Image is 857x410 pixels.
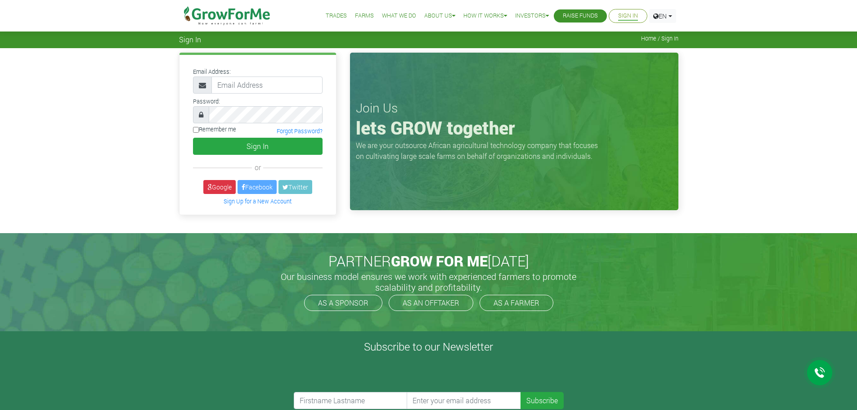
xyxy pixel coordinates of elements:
label: Remember me [193,125,236,134]
a: Google [203,180,236,194]
button: Subscribe [520,392,564,409]
a: EN [649,9,676,23]
input: Email Address [211,77,323,94]
h4: Subscribe to our Newsletter [11,340,846,353]
h3: Join Us [356,100,673,116]
button: Sign In [193,138,323,155]
span: GROW FOR ME [391,251,488,270]
a: AS A SPONSOR [304,295,382,311]
a: About Us [424,11,455,21]
label: Email Address: [193,68,231,76]
a: AS A FARMER [480,295,553,311]
h5: Our business model ensures we work with experienced farmers to promote scalability and profitabil... [271,271,586,293]
a: Forgot Password? [277,127,323,135]
div: or [193,162,323,173]
p: We are your outsource African agricultural technology company that focuses on cultivating large s... [356,140,603,162]
span: Home / Sign In [641,35,678,42]
input: Remember me [193,127,199,133]
h2: PARTNER [DATE] [183,252,675,270]
iframe: reCAPTCHA [294,357,431,392]
a: Raise Funds [563,11,598,21]
a: What We Do [382,11,416,21]
a: Farms [355,11,374,21]
input: Enter your email address [407,392,521,409]
span: Sign In [179,35,201,44]
a: Sign Up for a New Account [224,198,292,205]
a: How it Works [463,11,507,21]
a: Trades [326,11,347,21]
a: AS AN OFFTAKER [389,295,473,311]
h1: lets GROW together [356,117,673,139]
a: Sign In [618,11,638,21]
a: Investors [515,11,549,21]
label: Password: [193,97,220,106]
input: Firstname Lastname [294,392,408,409]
